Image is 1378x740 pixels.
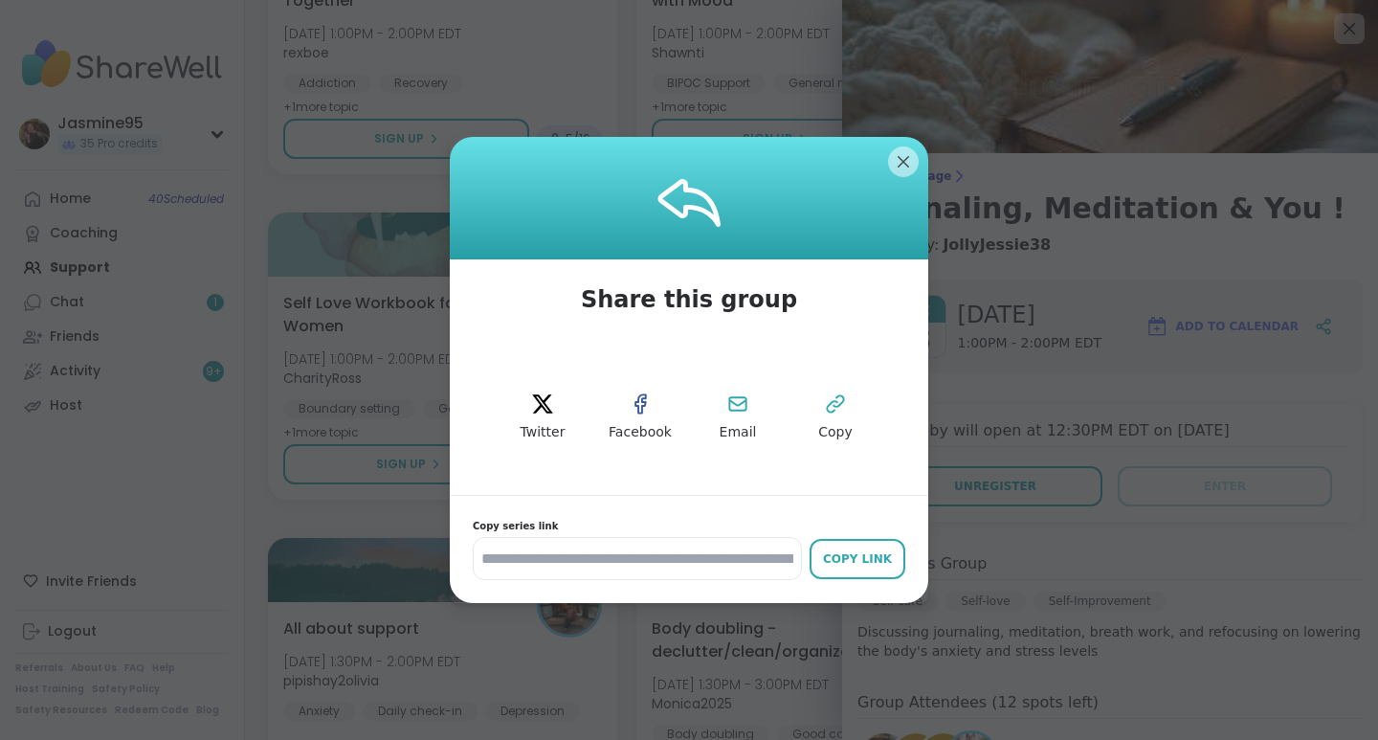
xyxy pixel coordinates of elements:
button: Copy [792,374,878,460]
span: Copy [818,423,853,442]
button: Facebook [597,374,683,460]
button: Twitter [500,374,586,460]
span: Email [720,423,757,442]
button: Copy Link [810,539,905,579]
button: Email [695,374,781,460]
span: Twitter [521,423,566,442]
span: Copy series link [473,519,905,533]
span: Share this group [558,259,820,340]
button: facebook [597,374,683,460]
div: Copy Link [819,550,896,568]
span: Facebook [609,423,672,442]
button: twitter [500,374,586,460]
